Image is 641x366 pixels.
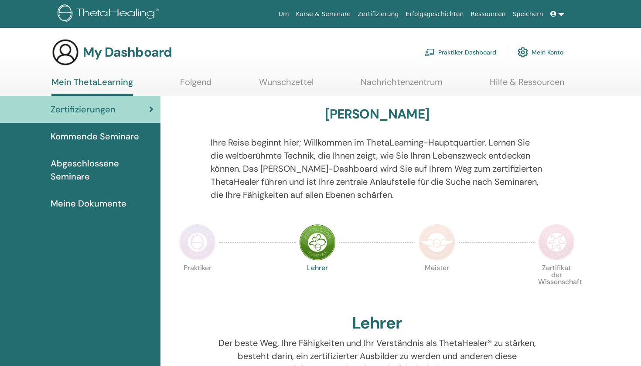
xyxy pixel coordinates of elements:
a: Folgend [180,77,212,94]
a: Erfolgsgeschichten [402,6,467,22]
img: cog.svg [518,45,528,60]
a: Praktiker Dashboard [424,43,496,62]
p: Zertifikat der Wissenschaft [538,264,575,301]
img: Certificate of Science [538,224,575,261]
img: chalkboard-teacher.svg [424,48,435,56]
a: Um [275,6,293,22]
a: Mein Konto [518,43,563,62]
span: Kommende Seminare [51,130,139,143]
span: Meine Dokumente [51,197,126,210]
a: Hilfe & Ressourcen [490,77,564,94]
p: Praktiker [179,264,216,301]
img: Practitioner [179,224,216,261]
a: Speichern [509,6,547,22]
p: Meister [419,264,455,301]
h2: Lehrer [352,313,402,333]
a: Nachrichtenzentrum [361,77,443,94]
p: Lehrer [299,264,336,301]
span: Zertifizierungen [51,103,116,116]
span: Abgeschlossene Seminare [51,157,153,183]
img: logo.png [58,4,162,24]
a: Kurse & Seminare [293,6,354,22]
a: Mein ThetaLearning [51,77,133,96]
img: generic-user-icon.jpg [51,38,79,66]
a: Wunschzettel [259,77,314,94]
img: Master [419,224,455,261]
img: Instructor [299,224,336,261]
p: Ihre Reise beginnt hier; Willkommen im ThetaLearning-Hauptquartier. Lernen Sie die weltberühmte T... [211,136,544,201]
a: Zertifizierung [354,6,402,22]
h3: My Dashboard [83,44,172,60]
h3: [PERSON_NAME] [325,106,429,122]
a: Ressourcen [467,6,509,22]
